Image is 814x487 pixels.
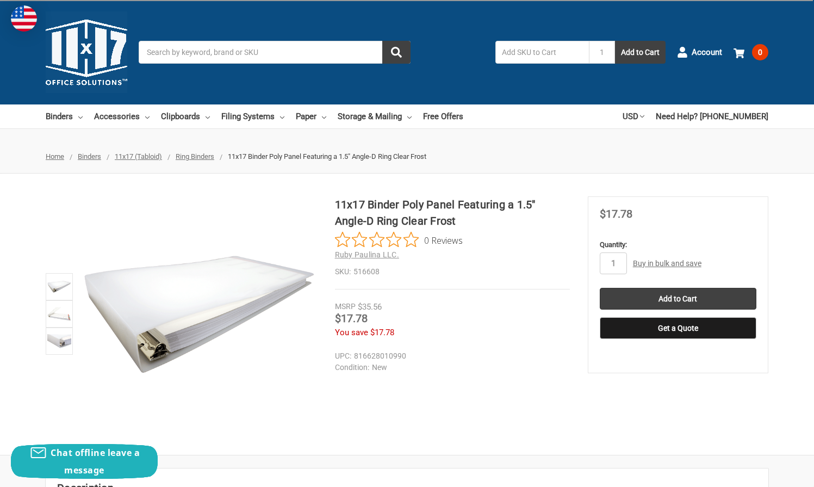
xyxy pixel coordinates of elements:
[370,328,394,337] span: $17.78
[94,104,150,128] a: Accessories
[335,250,399,259] a: Ruby Paulina LLC.
[335,350,351,362] dt: UPC:
[335,328,368,337] span: You save
[633,259,701,268] a: Buy in bulk and save
[82,196,317,432] img: 11x17 Binder Poly Panel Featuring a 1.5" Angle-D Ring Clear Frost
[656,104,768,128] a: Need Help? [PHONE_NUMBER]
[495,41,589,64] input: Add SKU to Cart
[752,44,768,60] span: 0
[335,266,570,278] dd: 516608
[47,275,71,299] img: 11x17 Binder Poly Panel Featuring a 1.5" Angle-D Ring Clear Frost
[335,350,565,362] dd: 816628010990
[600,317,756,339] button: Get a Quote
[46,104,83,128] a: Binders
[335,301,356,312] div: MSRP
[221,104,284,128] a: Filing Systems
[11,444,158,479] button: Chat offline leave a message
[46,152,64,161] a: Home
[335,266,351,278] dt: SKU:
[623,104,644,128] a: USD
[11,5,37,32] img: duty and tax information for United States
[338,104,412,128] a: Storage & Mailing
[600,207,632,220] span: $17.78
[423,104,463,128] a: Free Offers
[734,38,768,66] a: 0
[692,46,722,59] span: Account
[335,362,565,373] dd: New
[115,152,162,161] a: 11x17 (Tabloid)
[176,152,214,161] a: Ring Binders
[46,11,127,93] img: 11x17.com
[677,38,722,66] a: Account
[51,447,140,476] span: Chat offline leave a message
[615,41,666,64] button: Add to Cart
[228,152,426,161] span: 11x17 Binder Poly Panel Featuring a 1.5" Angle-D Ring Clear Frost
[139,41,411,64] input: Search by keyword, brand or SKU
[335,312,368,325] span: $17.78
[424,232,463,248] span: 0 Reviews
[335,232,463,248] button: Rated 0 out of 5 stars from 0 reviews. Jump to reviews.
[358,302,382,312] span: $35.56
[335,362,369,373] dt: Condition:
[600,239,756,250] label: Quantity:
[296,104,326,128] a: Paper
[335,196,570,229] h1: 11x17 Binder Poly Panel Featuring a 1.5" Angle-D Ring Clear Frost
[47,329,71,353] img: 11x17 Binder Poly Panel Featuring a 1.5" Angle-D Ring Clear Frost
[78,152,101,161] a: Binders
[161,104,210,128] a: Clipboards
[600,288,756,310] input: Add to Cart
[47,302,71,326] img: 11x17 Binder Poly Panel Featuring a 1.5" Angle-D Ring Clear Frost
